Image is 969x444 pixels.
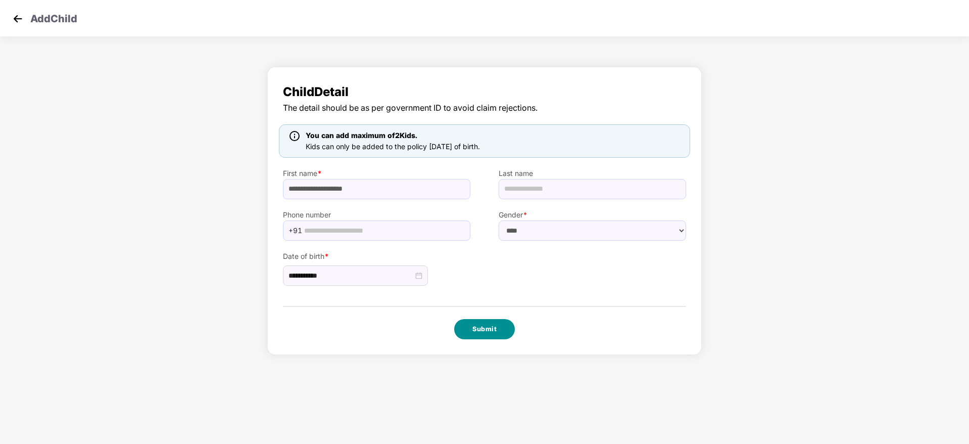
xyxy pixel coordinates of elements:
p: Add Child [30,11,77,23]
span: You can add maximum of 2 Kids. [306,131,417,140]
img: icon [289,131,300,141]
button: Submit [454,319,515,339]
label: Last name [499,168,686,179]
span: Child Detail [283,82,686,102]
span: +91 [288,223,302,238]
img: svg+xml;base64,PHN2ZyB4bWxucz0iaHR0cDovL3d3dy53My5vcmcvMjAwMC9zdmciIHdpZHRoPSIzMCIgaGVpZ2h0PSIzMC... [10,11,25,26]
span: The detail should be as per government ID to avoid claim rejections. [283,102,686,114]
label: Phone number [283,209,470,220]
span: Kids can only be added to the policy [DATE] of birth. [306,142,480,151]
label: First name [283,168,470,179]
label: Date of birth [283,251,470,262]
label: Gender [499,209,686,220]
